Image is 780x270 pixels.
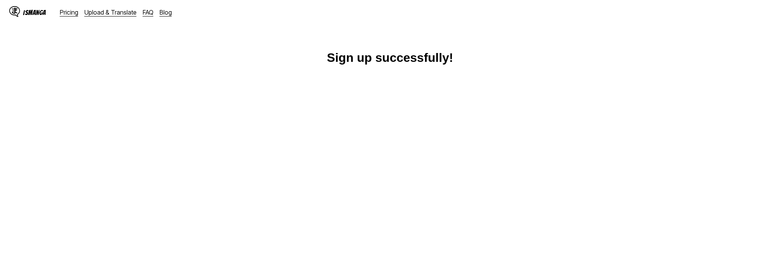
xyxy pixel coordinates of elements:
[23,9,46,16] div: IsManga
[9,6,20,17] img: IsManga Logo
[9,6,60,18] a: IsManga LogoIsManga
[327,51,453,65] h1: Sign up successfully!
[160,8,172,16] a: Blog
[143,8,153,16] a: FAQ
[84,8,137,16] a: Upload & Translate
[60,8,78,16] a: Pricing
